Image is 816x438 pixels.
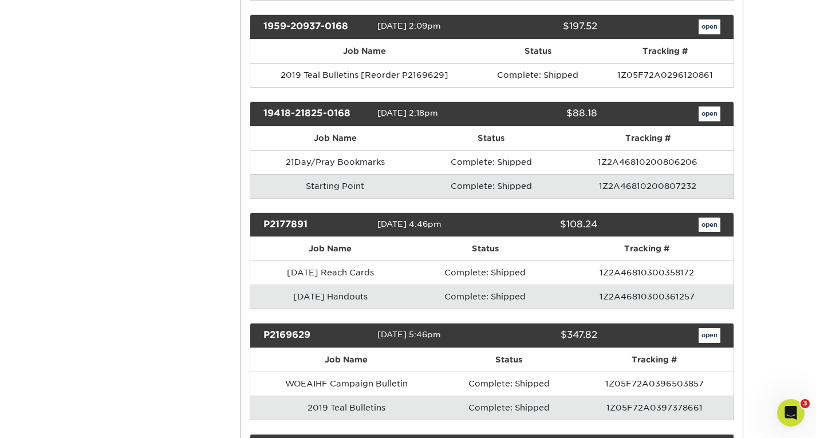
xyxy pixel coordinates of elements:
[699,106,720,121] a: open
[479,40,597,63] th: Status
[575,396,733,420] td: 1Z05F72A0397378661
[410,237,561,261] th: Status
[420,174,563,198] td: Complete: Shipped
[377,21,441,30] span: [DATE] 2:09pm
[410,261,561,285] td: Complete: Shipped
[250,150,420,174] td: 21Day/Pray Bookmarks
[250,174,420,198] td: Starting Point
[575,348,733,372] th: Tracking #
[250,285,410,309] td: [DATE] Handouts
[597,63,733,87] td: 1Z05F72A0296120861
[699,328,720,343] a: open
[443,396,575,420] td: Complete: Shipped
[483,328,606,343] div: $347.82
[443,348,575,372] th: Status
[255,328,377,343] div: P2169629
[562,174,733,198] td: 1Z2A46810200807232
[250,372,443,396] td: WOEAIHF Campaign Bulletin
[777,399,805,427] iframe: Intercom live chat
[250,40,479,63] th: Job Name
[483,106,606,121] div: $88.18
[250,348,443,372] th: Job Name
[410,285,561,309] td: Complete: Shipped
[255,218,377,232] div: P2177891
[377,330,441,340] span: [DATE] 5:46pm
[562,127,733,150] th: Tracking #
[483,19,606,34] div: $197.52
[699,218,720,232] a: open
[479,63,597,87] td: Complete: Shipped
[377,108,438,117] span: [DATE] 2:18pm
[699,19,720,34] a: open
[250,127,420,150] th: Job Name
[562,150,733,174] td: 1Z2A46810200806206
[443,372,575,396] td: Complete: Shipped
[597,40,733,63] th: Tracking #
[801,399,810,408] span: 3
[250,261,410,285] td: [DATE] Reach Cards
[561,285,734,309] td: 1Z2A46810300361257
[575,372,733,396] td: 1Z05F72A0396503857
[561,237,734,261] th: Tracking #
[250,396,443,420] td: 2019 Teal Bulletins
[561,261,734,285] td: 1Z2A46810300358172
[377,219,441,228] span: [DATE] 4:46pm
[420,150,563,174] td: Complete: Shipped
[250,63,479,87] td: 2019 Teal Bulletins [Reorder P2169629]
[255,106,377,121] div: 19418-21825-0168
[483,218,606,232] div: $108.24
[420,127,563,150] th: Status
[255,19,377,34] div: 1959-20937-0168
[250,237,410,261] th: Job Name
